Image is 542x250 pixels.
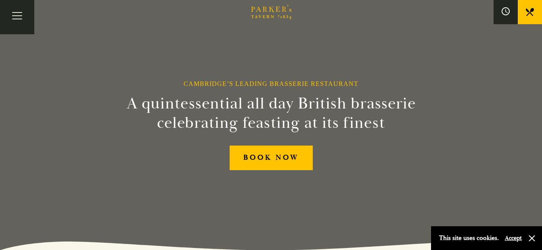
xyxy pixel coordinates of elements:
[87,94,455,133] h2: A quintessential all day British brasserie celebrating feasting at its finest
[528,234,536,242] button: Close and accept
[505,234,522,242] button: Accept
[184,80,358,87] h1: Cambridge’s Leading Brasserie Restaurant
[439,232,499,244] p: This site uses cookies.
[230,146,313,170] a: BOOK NOW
